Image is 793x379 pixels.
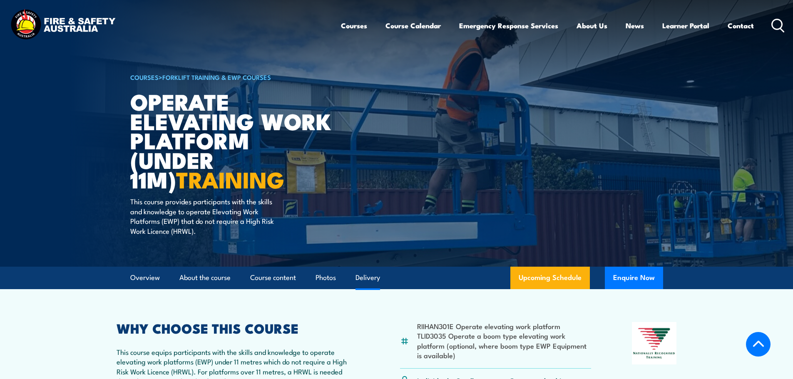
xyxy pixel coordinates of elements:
[130,72,336,82] h6: >
[117,322,360,334] h2: WHY CHOOSE THIS COURSE
[385,15,441,37] a: Course Calendar
[176,161,284,196] strong: TRAINING
[355,267,380,289] a: Delivery
[417,321,592,331] li: RIIHAN301E Operate elevating work platform
[130,72,159,82] a: COURSES
[605,267,663,289] button: Enquire Now
[250,267,296,289] a: Course content
[179,267,231,289] a: About the course
[662,15,709,37] a: Learner Portal
[316,267,336,289] a: Photos
[162,72,271,82] a: Forklift Training & EWP Courses
[626,15,644,37] a: News
[510,267,590,289] a: Upcoming Schedule
[459,15,558,37] a: Emergency Response Services
[728,15,754,37] a: Contact
[577,15,607,37] a: About Us
[417,331,592,360] li: TLID3035 Operate a boom type elevating work platform (optional, where boom type EWP Equipment is ...
[130,267,160,289] a: Overview
[632,322,677,364] img: Nationally Recognised Training logo.
[130,92,336,189] h1: Operate Elevating Work Platform (under 11m)
[341,15,367,37] a: Courses
[130,196,282,235] p: This course provides participants with the skills and knowledge to operate Elevating Work Platfor...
